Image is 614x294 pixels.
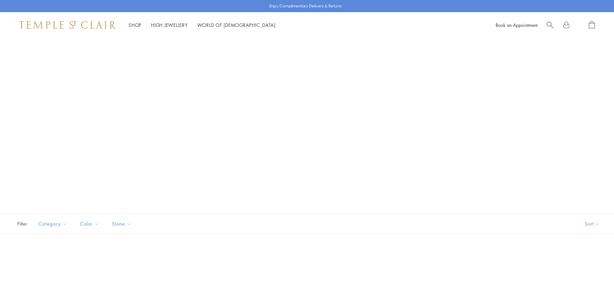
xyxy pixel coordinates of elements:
[109,220,136,228] span: Stone
[197,22,276,28] a: World of [DEMOGRAPHIC_DATA]World of [DEMOGRAPHIC_DATA]
[129,21,276,29] nav: Main navigation
[107,217,136,231] button: Stone
[151,22,188,28] a: High JewelleryHigh Jewellery
[34,217,72,231] button: Category
[19,21,116,29] img: Temple St. Clair
[589,21,595,29] a: Open Shopping Bag
[129,22,141,28] a: ShopShop
[269,3,342,9] p: Enjoy Complimentary Delivery & Returns
[547,21,554,29] a: Search
[77,220,104,228] span: Color
[75,217,104,231] button: Color
[35,220,72,228] span: Category
[496,22,537,28] a: Book an Appointment
[571,214,614,234] button: Show sort by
